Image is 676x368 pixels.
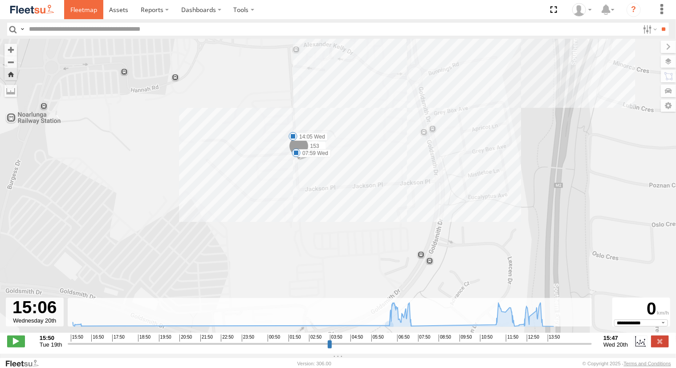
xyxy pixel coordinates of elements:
span: Tue 19th Aug 2025 [40,341,62,348]
span: 19:50 [159,335,171,342]
span: Wed 20th Aug 2025 [603,341,628,348]
div: © Copyright 2025 - [582,361,671,366]
span: 153 [310,143,319,149]
label: Play/Stop [7,335,25,347]
a: Visit our Website [5,359,46,368]
span: 08:50 [439,335,451,342]
button: Zoom in [4,44,17,56]
label: Search Query [19,23,26,36]
span: 07:50 [418,335,431,342]
label: Measure [4,85,17,97]
span: 17:50 [112,335,125,342]
span: 10:50 [480,335,493,342]
span: 04:50 [350,335,363,342]
strong: 15:47 [603,335,628,341]
span: 15:50 [71,335,83,342]
div: Version: 306.00 [297,361,331,366]
i: ? [627,3,641,17]
span: 05:50 [371,335,384,342]
span: 03:50 [330,335,342,342]
label: Search Filter Options [639,23,659,36]
span: 09:50 [460,335,472,342]
span: 23:50 [242,335,254,342]
span: 18:50 [138,335,151,342]
div: 0 [614,299,669,319]
span: 21:50 [200,335,213,342]
div: Kellie Roberts [569,3,595,16]
label: 07:59 Wed [296,149,331,157]
span: 13:50 [548,335,560,342]
span: 20:50 [179,335,192,342]
label: Close [651,335,669,347]
button: Zoom out [4,56,17,68]
span: 06:50 [397,335,410,342]
span: 12:50 [527,335,539,342]
a: Terms and Conditions [624,361,671,366]
button: Zoom Home [4,68,17,80]
strong: 15:50 [40,335,62,341]
span: 11:50 [506,335,518,342]
span: 01:50 [289,335,301,342]
label: Map Settings [661,99,676,112]
span: 02:50 [309,335,322,342]
span: 00:50 [268,335,280,342]
span: 16:50 [91,335,104,342]
span: 22:50 [221,335,233,342]
img: fleetsu-logo-horizontal.svg [9,4,55,16]
label: 14:05 Wed [293,133,328,141]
